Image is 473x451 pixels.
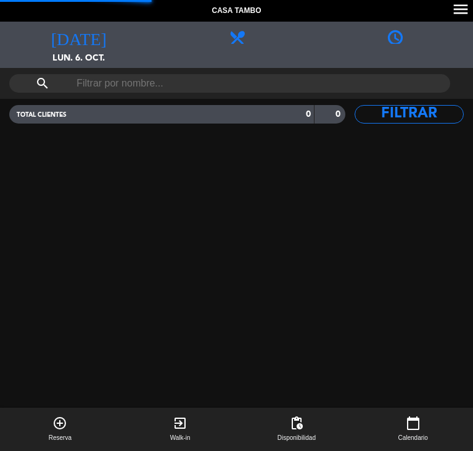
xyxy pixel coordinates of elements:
[355,105,464,124] button: Filtrar
[353,408,473,451] button: calendar_todayCalendario
[212,5,261,17] span: Casa Tambo
[335,110,343,119] strong: 0
[17,112,67,118] span: TOTAL CLIENTES
[173,416,187,431] i: exit_to_app
[398,433,427,443] span: Calendario
[52,416,67,431] i: add_circle_outline
[35,76,50,91] i: search
[75,74,384,93] input: Filtrar por nombre...
[306,110,311,119] strong: 0
[51,28,107,45] i: [DATE]
[406,416,421,431] i: calendar_today
[170,433,191,443] span: Walk-in
[289,416,304,431] span: pending_actions
[120,408,241,451] button: exit_to_appWalk-in
[49,433,72,443] span: Reserva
